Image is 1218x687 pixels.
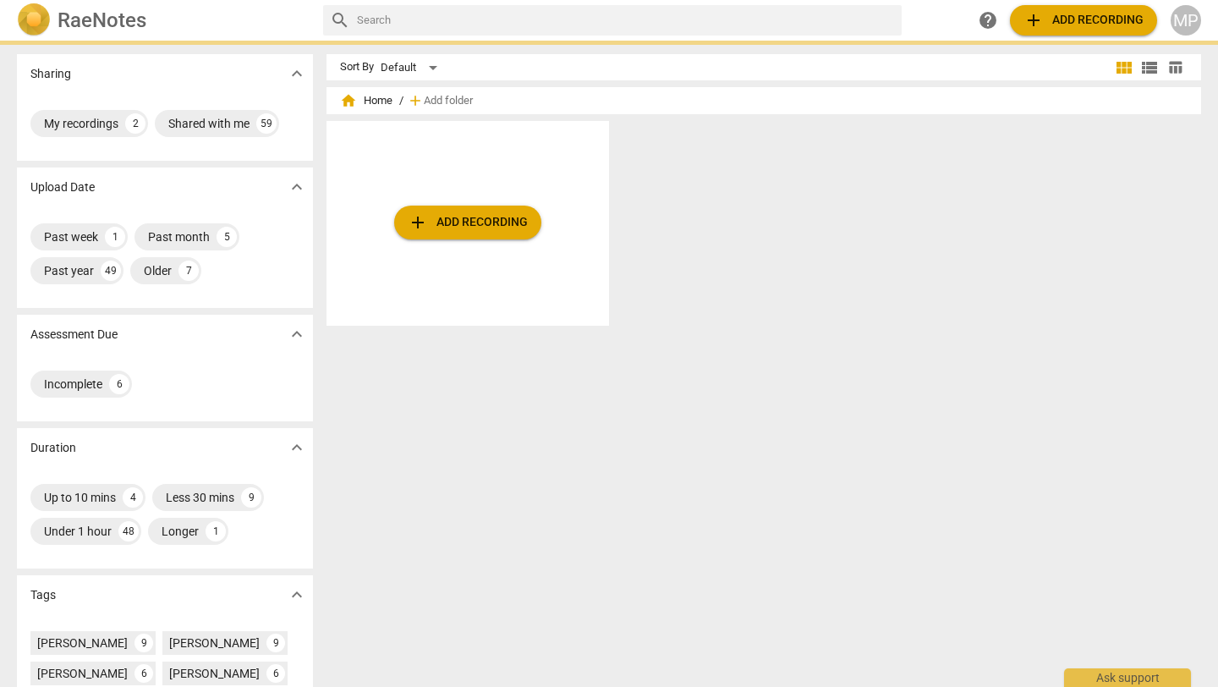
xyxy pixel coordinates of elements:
div: Past year [44,262,94,279]
span: table_chart [1167,59,1183,75]
div: Ask support [1064,668,1191,687]
button: MP [1171,5,1201,36]
span: add [408,212,428,233]
button: Show more [284,322,310,347]
span: view_list [1139,58,1160,78]
div: Default [381,54,443,81]
div: 6 [109,374,129,394]
div: 5 [217,227,237,247]
p: Sharing [30,65,71,83]
input: Search [357,7,895,34]
img: Logo [17,3,51,37]
span: help [978,10,998,30]
span: home [340,92,357,109]
div: 6 [134,664,153,683]
div: Past week [44,228,98,245]
span: add [1023,10,1044,30]
span: expand_more [287,177,307,197]
div: Past month [148,228,210,245]
div: 9 [241,487,261,508]
div: Shared with me [168,115,250,132]
span: Add recording [408,212,528,233]
span: Add folder [424,95,473,107]
button: Show more [284,61,310,86]
div: Less 30 mins [166,489,234,506]
div: 59 [256,113,277,134]
button: Table view [1162,55,1188,80]
div: 1 [105,227,125,247]
button: Show more [284,174,310,200]
div: 2 [125,113,145,134]
button: Tile view [1111,55,1137,80]
div: [PERSON_NAME] [169,665,260,682]
p: Assessment Due [30,326,118,343]
div: 4 [123,487,143,508]
button: Upload [394,206,541,239]
span: expand_more [287,437,307,458]
span: view_module [1114,58,1134,78]
span: expand_more [287,585,307,605]
button: Upload [1010,5,1157,36]
div: Up to 10 mins [44,489,116,506]
h2: RaeNotes [58,8,146,32]
span: Add recording [1023,10,1144,30]
div: My recordings [44,115,118,132]
span: expand_more [287,324,307,344]
a: Help [973,5,1003,36]
div: Longer [162,523,199,540]
div: [PERSON_NAME] [169,635,260,651]
button: Show more [284,435,310,460]
p: Duration [30,439,76,457]
div: Incomplete [44,376,102,393]
span: Home [340,92,392,109]
div: 48 [118,521,139,541]
div: [PERSON_NAME] [37,635,128,651]
div: 49 [101,261,121,281]
span: / [399,95,403,107]
div: 9 [266,634,285,652]
p: Tags [30,586,56,604]
div: Sort By [340,61,374,74]
div: [PERSON_NAME] [37,665,128,682]
span: expand_more [287,63,307,84]
div: Older [144,262,172,279]
button: List view [1137,55,1162,80]
div: 1 [206,521,226,541]
a: LogoRaeNotes [17,3,310,37]
span: search [330,10,350,30]
p: Upload Date [30,179,95,196]
div: 9 [134,634,153,652]
div: 6 [266,664,285,683]
button: Show more [284,582,310,607]
div: Under 1 hour [44,523,112,540]
span: add [407,92,424,109]
div: 7 [178,261,199,281]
